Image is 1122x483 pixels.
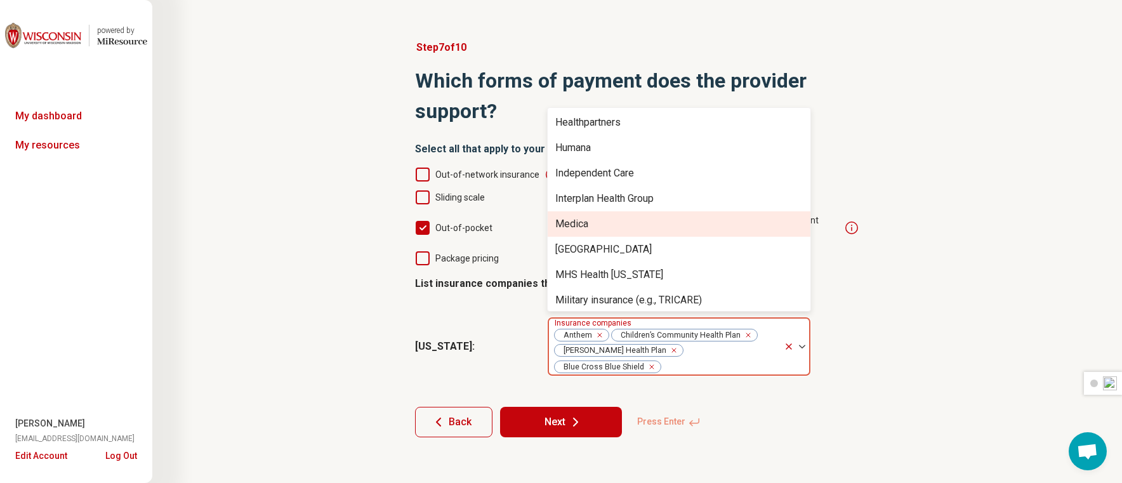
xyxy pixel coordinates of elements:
[435,253,499,263] span: Package pricing
[555,115,621,130] div: Healthpartners
[5,20,147,51] a: University of Wisconsin-Madisonpowered by
[500,407,622,437] button: Next
[612,329,744,341] span: Children’s Community Health Plan
[555,191,654,206] div: Interplan Health Group
[415,40,859,55] p: Step 7 of 10
[555,216,588,232] div: Medica
[415,266,688,301] legend: List insurance companies the provider is in-network with
[555,166,634,181] div: Independent Care
[415,65,859,126] h1: Which forms of payment does the provider support?
[15,417,85,430] span: [PERSON_NAME]
[630,407,708,437] span: Press Enter
[415,407,492,437] button: Back
[435,169,539,180] span: Out-of-network insurance
[15,433,135,444] span: [EMAIL_ADDRESS][DOMAIN_NAME]
[555,361,648,373] span: Blue Cross Blue Shield
[435,223,492,233] span: Out-of-pocket
[415,142,859,157] h2: Select all that apply to your group practice
[555,345,670,357] span: [PERSON_NAME] Health Plan
[97,25,147,36] div: powered by
[105,449,137,460] button: Log Out
[555,293,702,308] div: Military insurance (e.g., TRICARE)
[5,20,81,51] img: University of Wisconsin-Madison
[449,417,472,427] span: Back
[555,140,591,155] div: Humana
[1069,432,1107,470] a: Open chat
[15,449,67,463] button: Edit Account
[555,329,596,341] span: Anthem
[415,339,537,354] span: [US_STATE] :
[555,319,634,328] label: Insurance companies
[555,267,663,282] div: MHS Health [US_STATE]
[555,242,652,257] div: [GEOGRAPHIC_DATA]
[435,192,485,202] span: Sliding scale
